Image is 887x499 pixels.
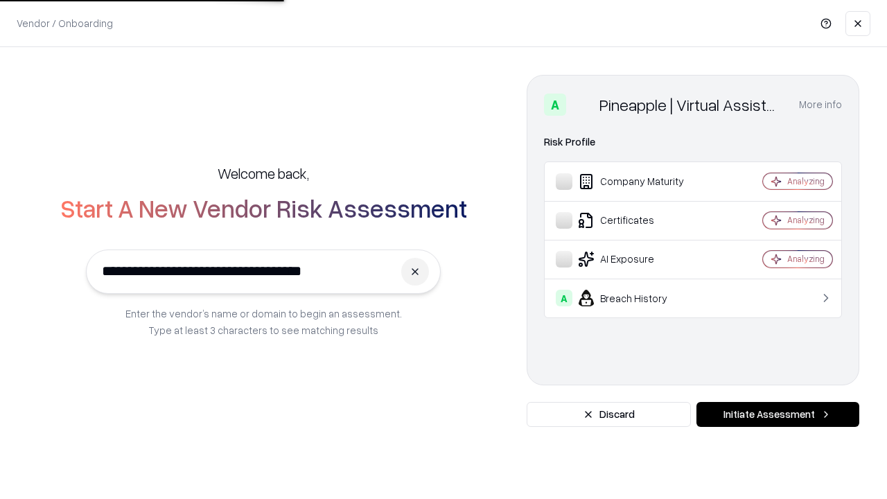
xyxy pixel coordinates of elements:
[17,16,113,30] p: Vendor / Onboarding
[787,175,825,187] div: Analyzing
[218,164,309,183] h5: Welcome back,
[787,214,825,226] div: Analyzing
[572,94,594,116] img: Pineapple | Virtual Assistant Agency
[556,173,721,190] div: Company Maturity
[696,402,859,427] button: Initiate Assessment
[599,94,782,116] div: Pineapple | Virtual Assistant Agency
[556,290,721,306] div: Breach History
[527,402,691,427] button: Discard
[787,253,825,265] div: Analyzing
[544,134,842,150] div: Risk Profile
[799,92,842,117] button: More info
[556,212,721,229] div: Certificates
[556,251,721,268] div: AI Exposure
[125,305,402,338] p: Enter the vendor’s name or domain to begin an assessment. Type at least 3 characters to see match...
[60,194,467,222] h2: Start A New Vendor Risk Assessment
[556,290,572,306] div: A
[544,94,566,116] div: A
